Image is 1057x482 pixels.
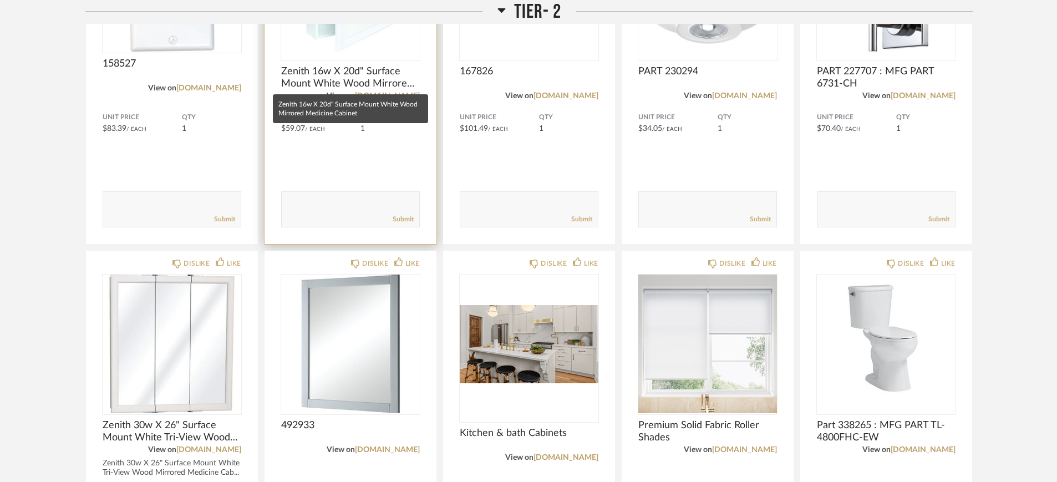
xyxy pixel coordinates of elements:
span: 158527 [103,58,241,70]
span: / Each [662,126,682,132]
div: DISLIKE [719,258,745,269]
a: Submit [928,215,949,224]
span: View on [862,446,891,454]
a: [DOMAIN_NAME] [891,446,956,454]
span: Premium Solid Fabric Roller Shades [638,419,777,444]
a: Submit [750,215,771,224]
span: Unit Price [460,113,539,122]
span: PART 227707 : MFG PART 6731-CH [817,65,956,90]
span: 1 [896,125,901,133]
span: Unit Price [103,113,182,122]
div: LIKE [227,258,241,269]
img: undefined [103,275,241,413]
a: [DOMAIN_NAME] [176,446,241,454]
img: undefined [638,275,777,413]
span: Kitchen & bath Cabinets [460,427,598,439]
span: 492933 [281,419,420,432]
a: [DOMAIN_NAME] [176,84,241,92]
span: Part 338265 : MFG PART TL-4800FHC-EW [817,419,956,444]
div: DISLIKE [898,258,924,269]
span: / Each [126,126,146,132]
span: Unit Price [817,113,896,122]
span: / Each [488,126,508,132]
span: View on [684,92,712,100]
span: 167826 [460,65,598,78]
span: $83.39 [103,125,126,133]
div: DISLIKE [541,258,567,269]
span: QTY [896,113,956,122]
span: Zenith 30w X 26" Surface Mount White Tri-View Wood Mirrored Medicine Cabinet [103,419,241,444]
div: LIKE [763,258,777,269]
a: Submit [214,215,235,224]
span: $59.07 [281,125,305,133]
div: DISLIKE [362,258,388,269]
a: [DOMAIN_NAME] [891,92,956,100]
div: DISLIKE [184,258,210,269]
img: undefined [281,275,420,413]
span: View on [505,454,533,461]
a: Submit [393,215,414,224]
a: [DOMAIN_NAME] [712,446,777,454]
span: PART 230294 [638,65,777,78]
span: View on [148,446,176,454]
span: 1 [718,125,722,133]
span: Unit Price [638,113,718,122]
div: LIKE [941,258,956,269]
a: [DOMAIN_NAME] [533,454,598,461]
div: Zenith 30w X 26" Surface Mount White Tri-View Wood Mirrored Medicine Cab... [103,459,241,478]
span: View on [505,92,533,100]
span: QTY [539,113,598,122]
span: View on [684,446,712,454]
span: 1 [360,125,365,133]
span: QTY [182,113,241,122]
span: View on [148,84,176,92]
img: undefined [817,275,956,413]
img: undefined [460,275,598,413]
span: Zenith 16w X 20d" Surface Mount White Wood Mirrored Medicine Cabinet [281,65,420,90]
div: LIKE [405,258,420,269]
span: View on [862,92,891,100]
a: [DOMAIN_NAME] [533,92,598,100]
a: Submit [571,215,592,224]
div: LIKE [584,258,598,269]
span: $70.40 [817,125,841,133]
a: [DOMAIN_NAME] [355,92,420,100]
a: [DOMAIN_NAME] [712,92,777,100]
span: View on [327,446,355,454]
span: QTY [718,113,777,122]
a: [DOMAIN_NAME] [355,446,420,454]
span: 1 [539,125,543,133]
span: $101.49 [460,125,488,133]
span: View on [327,92,355,100]
span: $34.05 [638,125,662,133]
span: / Each [305,126,325,132]
div: 0 [460,275,598,413]
span: 1 [182,125,186,133]
span: / Each [841,126,861,132]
